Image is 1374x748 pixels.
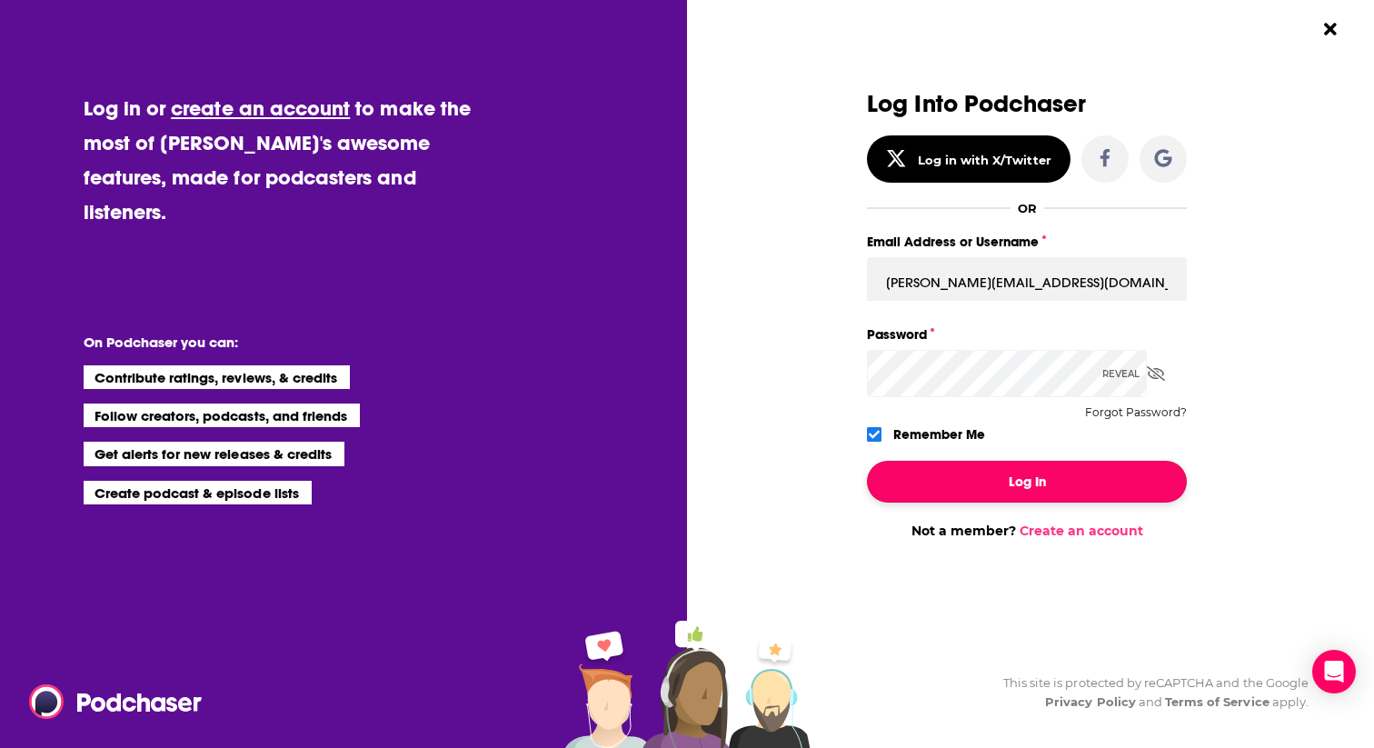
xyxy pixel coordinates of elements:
img: Podchaser - Follow, Share and Rate Podcasts [29,684,204,719]
button: Log In [867,461,1187,503]
button: Close Button [1313,12,1348,46]
a: create an account [171,95,350,121]
button: Log in with X/Twitter [867,135,1070,183]
a: Terms of Service [1165,694,1269,709]
div: This site is protected by reCAPTCHA and the Google and apply. [989,673,1309,712]
li: Create podcast & episode lists [84,481,312,504]
a: Create an account [1020,523,1143,539]
a: Podchaser - Follow, Share and Rate Podcasts [29,684,189,719]
div: Not a member? [867,523,1187,539]
button: Forgot Password? [1085,406,1187,419]
label: Remember Me [893,423,985,446]
label: Password [867,323,1187,346]
div: Reveal [1102,350,1165,397]
li: Follow creators, podcasts, and friends [84,404,361,427]
div: Open Intercom Messenger [1312,650,1356,693]
li: On Podchaser you can: [84,334,447,351]
li: Contribute ratings, reviews, & credits [84,365,351,389]
li: Get alerts for new releases & credits [84,442,344,465]
div: Log in with X/Twitter [918,153,1051,167]
div: OR [1018,201,1037,215]
input: Email Address or Username [867,257,1187,306]
a: Privacy Policy [1045,694,1136,709]
label: Email Address or Username [867,230,1187,254]
h3: Log Into Podchaser [867,91,1187,117]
